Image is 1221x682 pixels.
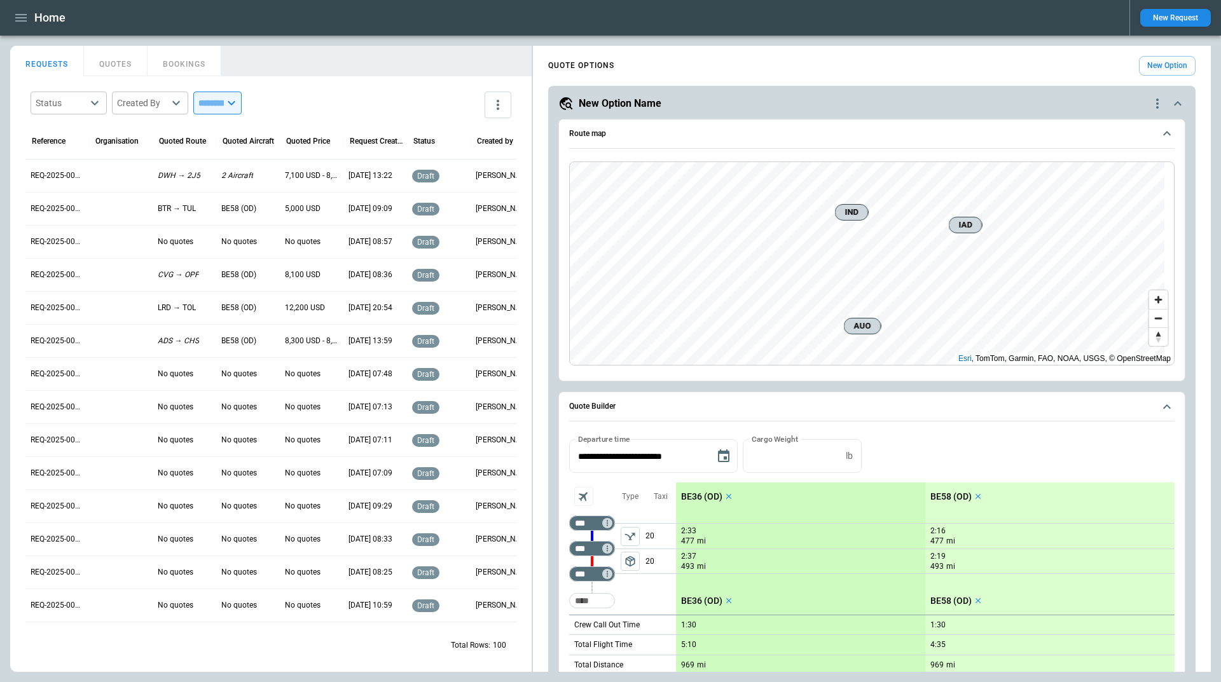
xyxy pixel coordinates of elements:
[578,433,630,444] label: Departure time
[158,369,193,379] p: No quotes
[415,502,437,511] span: draft
[158,402,193,413] p: No quotes
[476,468,529,479] p: Cady Howell
[415,205,437,214] span: draft
[221,567,257,578] p: No quotes
[221,402,257,413] p: No quotes
[348,600,392,611] p: 09/23/2025 10:59
[451,640,490,651] p: Total Rows:
[476,534,529,545] p: Cady Howell
[569,130,606,138] h6: Route map
[697,561,706,572] p: mi
[569,119,1175,149] button: Route map
[348,435,392,446] p: 09/25/2025 07:11
[348,567,392,578] p: 09/24/2025 08:25
[31,303,84,313] p: REQ-2025-000311
[415,337,437,346] span: draft
[621,527,640,546] span: Type of sector
[654,491,668,502] p: Taxi
[285,203,321,214] p: 5,000 USD
[285,170,338,181] p: 7,100 USD - 8,100 USD
[681,596,722,606] p: BE36 (OD)
[569,392,1175,421] button: Quote Builder
[493,640,506,651] p: 100
[930,491,972,502] p: BE58 (OD)
[285,468,321,479] p: No quotes
[221,468,257,479] p: No quotes
[946,660,955,671] p: mi
[569,566,615,582] div: Too short
[477,137,513,146] div: Created by
[348,303,392,313] p: 09/25/2025 20:54
[34,10,66,25] h1: Home
[348,501,392,512] p: 09/24/2025 09:29
[570,162,1164,365] canvas: Map
[413,137,435,146] div: Status
[579,97,661,111] h5: New Option Name
[221,336,256,346] p: BE58 (OD)
[645,524,676,549] p: 20
[930,660,944,670] p: 969
[930,552,946,561] p: 2:19
[415,271,437,280] span: draft
[158,567,193,578] p: No quotes
[946,561,955,572] p: mi
[221,269,256,280] p: BE58 (OD)
[158,501,193,512] p: No quotes
[930,561,944,572] p: 493
[223,137,274,146] div: Quoted Aircraft
[622,491,638,502] p: Type
[415,403,437,412] span: draft
[158,269,199,280] p: CVG → OPF
[348,269,392,280] p: 09/26/2025 08:36
[348,402,392,413] p: 09/25/2025 07:13
[221,369,257,379] p: No quotes
[958,354,972,363] a: Esri
[946,536,955,547] p: mi
[31,501,84,512] p: REQ-2025-000305
[221,501,257,512] p: No quotes
[415,568,437,577] span: draft
[711,444,736,469] button: Choose date, selected date is Sep 30, 2025
[415,370,437,379] span: draft
[348,203,392,214] p: 09/26/2025 09:09
[958,352,1171,365] div: , TomTom, Garmin, FAO, NOAA, USGS, © OpenStreetMap
[31,435,84,446] p: REQ-2025-000307
[31,336,84,346] p: REQ-2025-000310
[31,203,84,214] p: REQ-2025-000314
[221,203,256,214] p: BE58 (OD)
[31,534,84,545] p: REQ-2025-000304
[32,137,66,146] div: Reference
[1140,9,1211,27] button: New Request
[697,660,706,671] p: mi
[148,46,221,76] button: BOOKINGS
[31,600,84,611] p: REQ-2025-000302
[221,435,257,446] p: No quotes
[31,269,84,280] p: REQ-2025-000312
[574,660,623,671] p: Total Distance
[681,561,694,572] p: 493
[10,46,84,76] button: REQUESTS
[681,660,694,670] p: 969
[31,369,84,379] p: REQ-2025-000309
[930,620,946,630] p: 1:30
[286,137,330,146] div: Quoted Price
[31,236,84,247] p: REQ-2025-000313
[681,536,694,547] p: 477
[415,436,437,445] span: draft
[285,236,321,247] p: No quotes
[681,640,696,650] p: 5:10
[621,552,640,571] span: Type of sector
[31,567,84,578] p: REQ-2025-000303
[574,487,593,506] span: Aircraft selection
[348,534,392,545] p: 09/24/2025 08:33
[850,320,876,332] span: AUO
[645,549,676,573] p: 20
[350,137,404,146] div: Request Created At (UTC-05:00)
[415,535,437,544] span: draft
[84,46,148,76] button: QUOTES
[221,236,257,247] p: No quotes
[95,137,139,146] div: Organisation
[574,639,632,650] p: Total Flight Time
[415,238,437,247] span: draft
